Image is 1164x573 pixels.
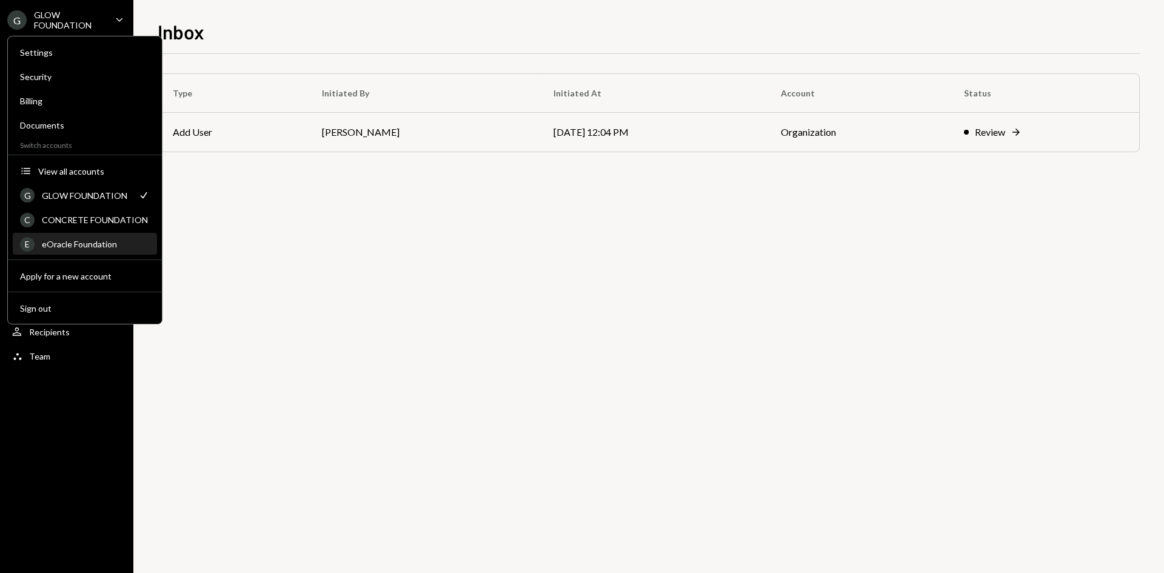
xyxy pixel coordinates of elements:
[34,10,105,30] div: GLOW FOUNDATION
[20,120,150,130] div: Documents
[42,239,150,249] div: eOracle Foundation
[20,188,35,203] div: G
[158,19,204,44] h1: Inbox
[975,125,1005,139] div: Review
[38,166,150,176] div: View all accounts
[20,72,150,82] div: Security
[307,113,540,152] td: [PERSON_NAME]
[29,351,50,361] div: Team
[20,96,150,106] div: Billing
[158,74,307,113] th: Type
[13,266,157,287] button: Apply for a new account
[7,345,126,367] a: Team
[539,113,766,152] td: [DATE] 12:04 PM
[13,298,157,320] button: Sign out
[307,74,540,113] th: Initiated By
[13,233,157,255] a: EeOracle Foundation
[158,113,307,152] td: Add User
[20,237,35,252] div: E
[20,213,35,227] div: C
[7,10,27,30] div: G
[13,209,157,230] a: CCONCRETE FOUNDATION
[8,138,162,150] div: Switch accounts
[42,190,130,201] div: GLOW FOUNDATION
[13,90,157,112] a: Billing
[20,271,150,281] div: Apply for a new account
[7,321,126,343] a: Recipients
[949,74,1139,113] th: Status
[766,113,949,152] td: Organization
[20,47,150,58] div: Settings
[13,161,157,183] button: View all accounts
[13,65,157,87] a: Security
[539,74,766,113] th: Initiated At
[766,74,949,113] th: Account
[13,114,157,136] a: Documents
[20,303,150,313] div: Sign out
[13,41,157,63] a: Settings
[29,327,70,337] div: Recipients
[42,215,150,225] div: CONCRETE FOUNDATION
